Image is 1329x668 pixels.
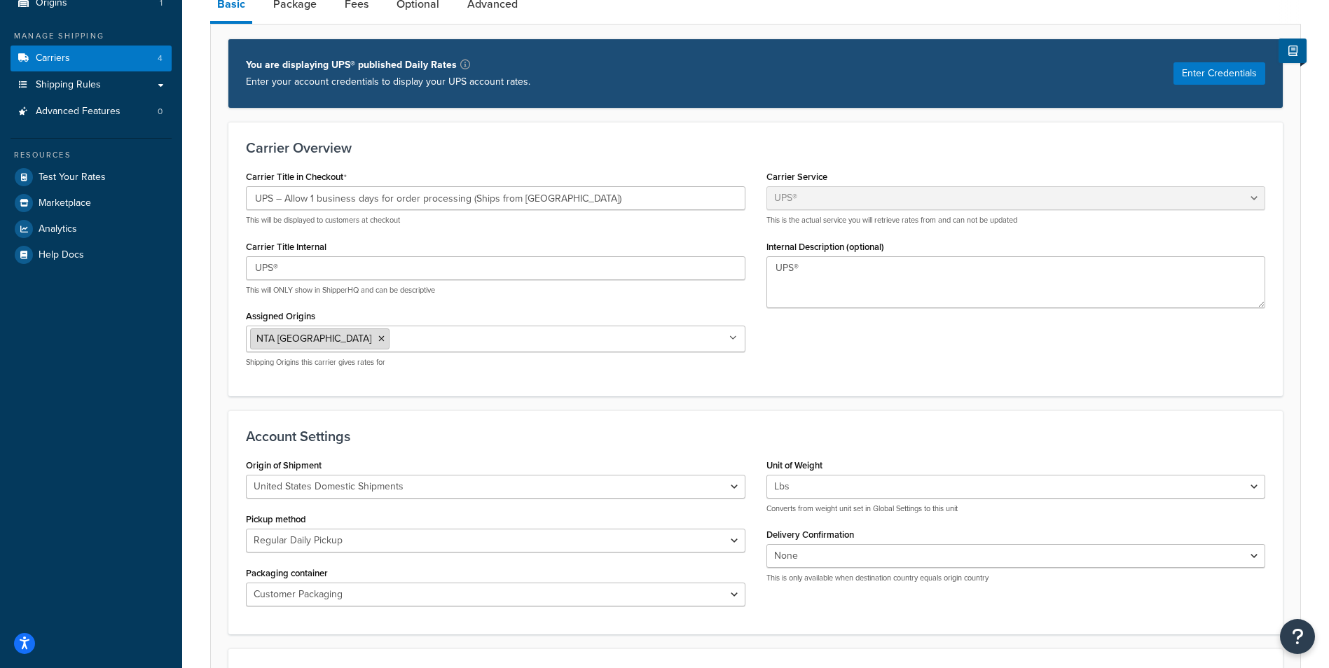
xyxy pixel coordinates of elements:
[766,573,1266,583] p: This is only available when destination country equals origin country
[246,357,745,368] p: Shipping Origins this carrier gives rates for
[246,172,347,183] label: Carrier Title in Checkout
[11,46,172,71] li: Carriers
[246,242,326,252] label: Carrier Title Internal
[39,197,91,209] span: Marketplace
[11,72,172,98] a: Shipping Rules
[39,249,84,261] span: Help Docs
[766,256,1266,308] textarea: UPS®
[36,53,70,64] span: Carriers
[11,242,172,267] a: Help Docs
[766,215,1266,225] p: This is the actual service you will retrieve rates from and can not be updated
[39,172,106,183] span: Test Your Rates
[36,79,101,91] span: Shipping Rules
[1279,39,1307,63] button: Show Help Docs
[11,99,172,125] li: Advanced Features
[246,460,322,471] label: Origin of Shipment
[766,503,1266,514] p: Converts from weight unit set in Global Settings to this unit
[11,216,172,242] a: Analytics
[11,190,172,216] a: Marketplace
[11,46,172,71] a: Carriers4
[39,223,77,235] span: Analytics
[766,529,854,540] label: Delivery Confirmation
[246,57,530,74] p: You are displaying UPS® published Daily Rates
[246,514,306,524] label: Pickup method
[766,242,884,252] label: Internal Description (optional)
[158,53,163,64] span: 4
[246,429,1265,444] h3: Account Settings
[246,74,530,90] p: Enter your account credentials to display your UPS account rates.
[246,285,745,295] p: This will ONLY show in ShipperHQ and can be descriptive
[1280,619,1315,654] button: Open Resource Center
[246,140,1265,155] h3: Carrier Overview
[11,149,172,161] div: Resources
[11,165,172,190] a: Test Your Rates
[11,99,172,125] a: Advanced Features0
[246,311,315,321] label: Assigned Origins
[11,30,172,42] div: Manage Shipping
[158,106,163,118] span: 0
[246,215,745,225] p: This will be displayed to customers at checkout
[246,568,328,578] label: Packaging container
[256,331,371,346] span: NTA [GEOGRAPHIC_DATA]
[766,460,822,471] label: Unit of Weight
[1173,62,1265,85] button: Enter Credentials
[766,172,827,182] label: Carrier Service
[36,106,120,118] span: Advanced Features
